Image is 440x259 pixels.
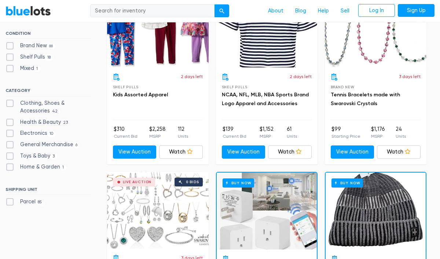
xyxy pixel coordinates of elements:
[331,145,374,159] a: View Auction
[331,85,355,89] span: Brand New
[331,178,363,188] h6: Buy Now
[335,4,355,18] a: Sell
[223,125,246,140] li: $139
[5,163,66,171] label: Home & Garden
[61,120,70,126] span: 23
[113,85,139,89] span: Shelf Pulls
[5,31,91,39] h6: CONDITION
[290,73,312,80] p: 2 days left
[222,92,309,107] a: NCAA, NFL, MLB, NBA Sports Brand Logo Apparel and Accessories
[331,92,400,107] a: Tennis Bracelets made with Swarovski Crystals
[222,145,265,159] a: View Auction
[34,66,40,72] span: 1
[358,4,395,17] a: Log In
[223,178,254,188] h6: Buy Now
[5,152,57,160] label: Toys & Baby
[262,4,289,18] a: About
[5,64,40,73] label: Mixed
[396,125,406,140] li: 24
[222,85,247,89] span: Shelf Pulls
[5,5,51,16] a: BlueLots
[5,198,44,206] label: Parcel
[114,133,137,140] p: Current Bid
[287,133,297,140] p: Units
[107,172,209,249] a: Live Auction 0 bids
[36,200,44,206] span: 85
[113,145,157,159] a: View Auction
[5,187,91,195] h6: SHIPPING UNIT
[73,142,80,148] span: 6
[178,133,188,140] p: Units
[289,4,312,18] a: Blog
[159,145,203,159] a: Watch
[60,165,66,171] span: 1
[113,92,168,98] a: Kids Assorted Apparel
[50,109,60,115] span: 42
[398,4,434,17] a: Sign Up
[5,42,55,50] label: Brand New
[396,133,406,140] p: Units
[331,125,360,140] li: $99
[5,141,80,149] label: General Merchandise
[90,4,215,18] input: Search for inventory
[123,180,152,184] div: Live Auction
[371,133,385,140] p: MSRP
[181,73,203,80] p: 2 days left
[312,4,335,18] a: Help
[50,153,57,159] span: 3
[5,99,91,115] label: Clothing, Shoes & Accessories
[331,133,360,140] p: Starting Price
[377,145,421,159] a: Watch
[399,73,421,80] p: 3 days left
[149,133,166,140] p: MSRP
[268,145,312,159] a: Watch
[223,133,246,140] p: Current Bid
[149,125,166,140] li: $2,258
[186,180,199,184] div: 0 bids
[114,125,137,140] li: $310
[371,125,385,140] li: $1,176
[5,53,53,61] label: Shelf Pulls
[47,131,56,137] span: 10
[5,88,91,96] h6: CATEGORY
[260,133,274,140] p: MSRP
[45,55,53,60] span: 18
[5,129,56,137] label: Electronics
[260,125,274,140] li: $1,152
[287,125,297,140] li: 61
[178,125,188,140] li: 112
[217,173,317,249] a: Buy Now
[5,118,70,126] label: Health & Beauty
[47,44,55,49] span: 66
[326,173,426,249] a: Buy Now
